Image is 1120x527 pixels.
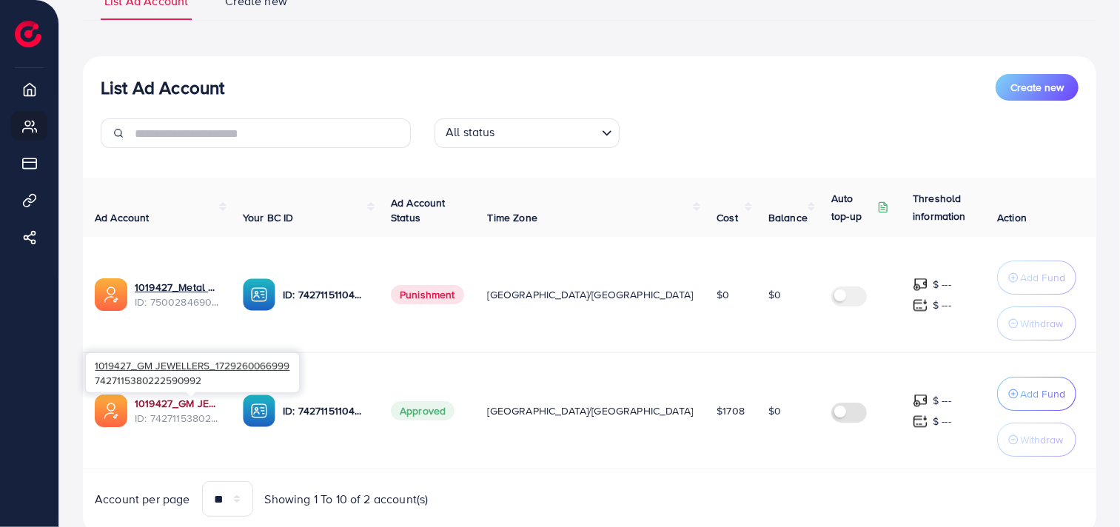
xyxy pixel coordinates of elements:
[135,411,219,426] span: ID: 7427115380222590992
[997,306,1076,340] button: Withdraw
[913,277,928,292] img: top-up amount
[933,275,951,293] p: $ ---
[1057,460,1109,516] iframe: Chat
[1020,315,1063,332] p: Withdraw
[1020,385,1065,403] p: Add Fund
[443,121,498,144] span: All status
[768,210,808,225] span: Balance
[15,21,41,47] img: logo
[997,423,1076,457] button: Withdraw
[717,403,745,418] span: $1708
[95,491,190,508] span: Account per page
[913,189,985,225] p: Threshold information
[95,395,127,427] img: ic-ads-acc.e4c84228.svg
[488,403,694,418] span: [GEOGRAPHIC_DATA]/[GEOGRAPHIC_DATA]
[913,414,928,429] img: top-up amount
[391,195,446,225] span: Ad Account Status
[488,210,537,225] span: Time Zone
[243,210,294,225] span: Your BC ID
[1020,431,1063,449] p: Withdraw
[933,412,951,430] p: $ ---
[913,393,928,409] img: top-up amount
[933,392,951,409] p: $ ---
[135,396,219,411] a: 1019427_GM JEWELLERS_1729260066999
[933,296,951,314] p: $ ---
[95,278,127,311] img: ic-ads-acc.e4c84228.svg
[95,358,289,372] span: 1019427_GM JEWELLERS_1729260066999
[997,261,1076,295] button: Add Fund
[135,295,219,309] span: ID: 7500284690025660432
[135,280,219,295] a: 1019427_Metal Stuff_1746296116353
[768,287,781,302] span: $0
[435,118,620,148] div: Search for option
[1020,269,1065,286] p: Add Fund
[243,395,275,427] img: ic-ba-acc.ded83a64.svg
[1010,80,1064,95] span: Create new
[996,74,1079,101] button: Create new
[768,403,781,418] span: $0
[717,210,738,225] span: Cost
[500,121,596,144] input: Search for option
[265,491,429,508] span: Showing 1 To 10 of 2 account(s)
[283,402,367,420] p: ID: 7427115110465880065
[831,189,874,225] p: Auto top-up
[101,77,224,98] h3: List Ad Account
[391,401,455,420] span: Approved
[391,285,464,304] span: Punishment
[997,377,1076,411] button: Add Fund
[913,298,928,313] img: top-up amount
[488,287,694,302] span: [GEOGRAPHIC_DATA]/[GEOGRAPHIC_DATA]
[717,287,729,302] span: $0
[243,278,275,311] img: ic-ba-acc.ded83a64.svg
[86,353,299,392] div: 7427115380222590992
[997,210,1027,225] span: Action
[95,210,150,225] span: Ad Account
[135,280,219,310] div: <span class='underline'>1019427_Metal Stuff_1746296116353</span></br>7500284690025660432
[283,286,367,303] p: ID: 7427115110465880065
